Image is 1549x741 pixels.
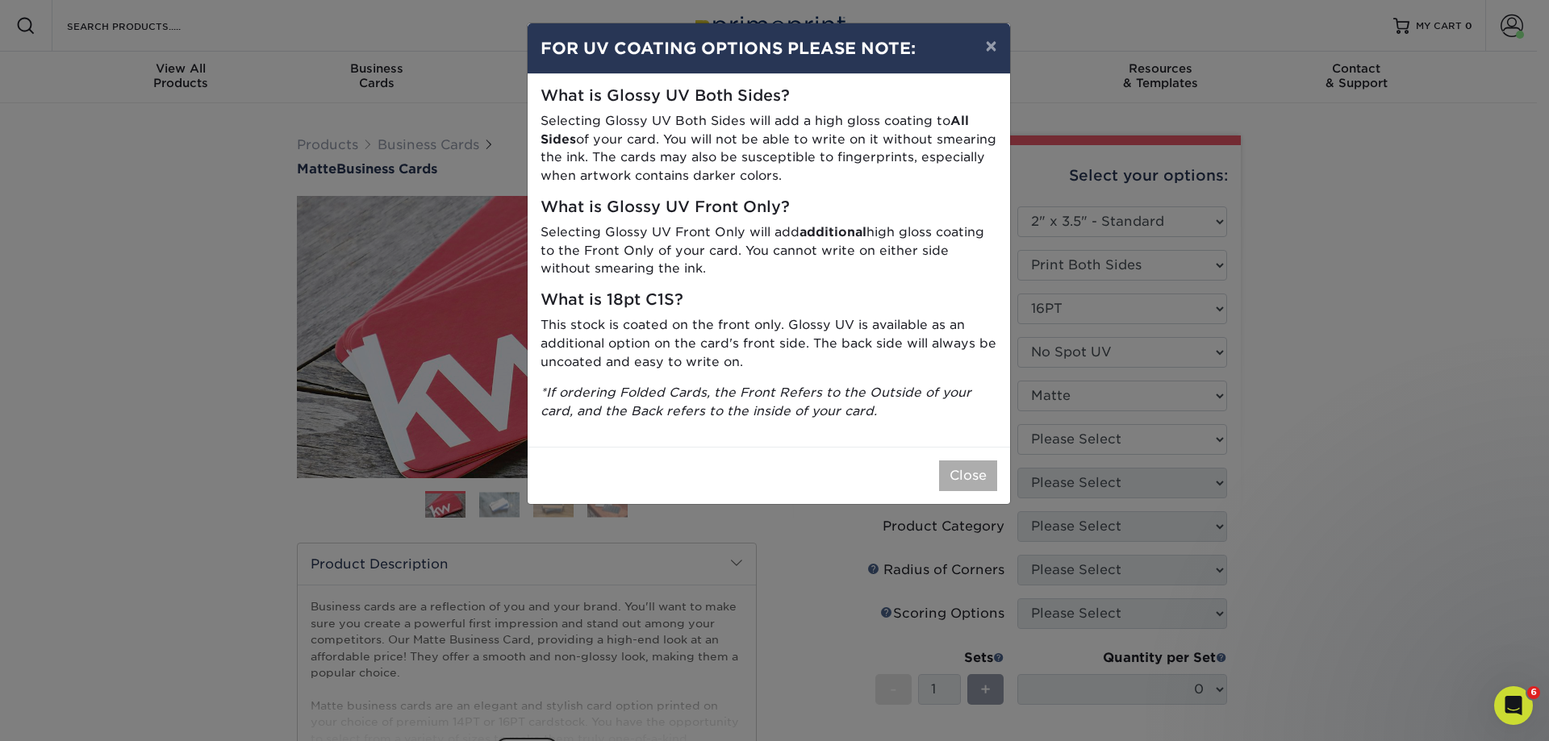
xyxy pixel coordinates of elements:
h5: What is Glossy UV Both Sides? [541,87,997,106]
strong: All Sides [541,113,969,147]
p: This stock is coated on the front only. Glossy UV is available as an additional option on the car... [541,316,997,371]
h5: What is 18pt C1S? [541,291,997,310]
p: Selecting Glossy UV Both Sides will add a high gloss coating to of your card. You will not be abl... [541,112,997,185]
i: *If ordering Folded Cards, the Front Refers to the Outside of your card, and the Back refers to t... [541,385,971,418]
strong: additional [800,224,866,239]
span: 6 [1527,686,1540,699]
button: × [972,23,1009,69]
button: Close [939,460,997,491]
h4: FOR UV COATING OPTIONS PLEASE NOTE: [541,36,997,60]
iframe: Intercom live chat [1494,686,1533,725]
p: Selecting Glossy UV Front Only will add high gloss coating to the Front Only of your card. You ca... [541,223,997,278]
h5: What is Glossy UV Front Only? [541,198,997,217]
